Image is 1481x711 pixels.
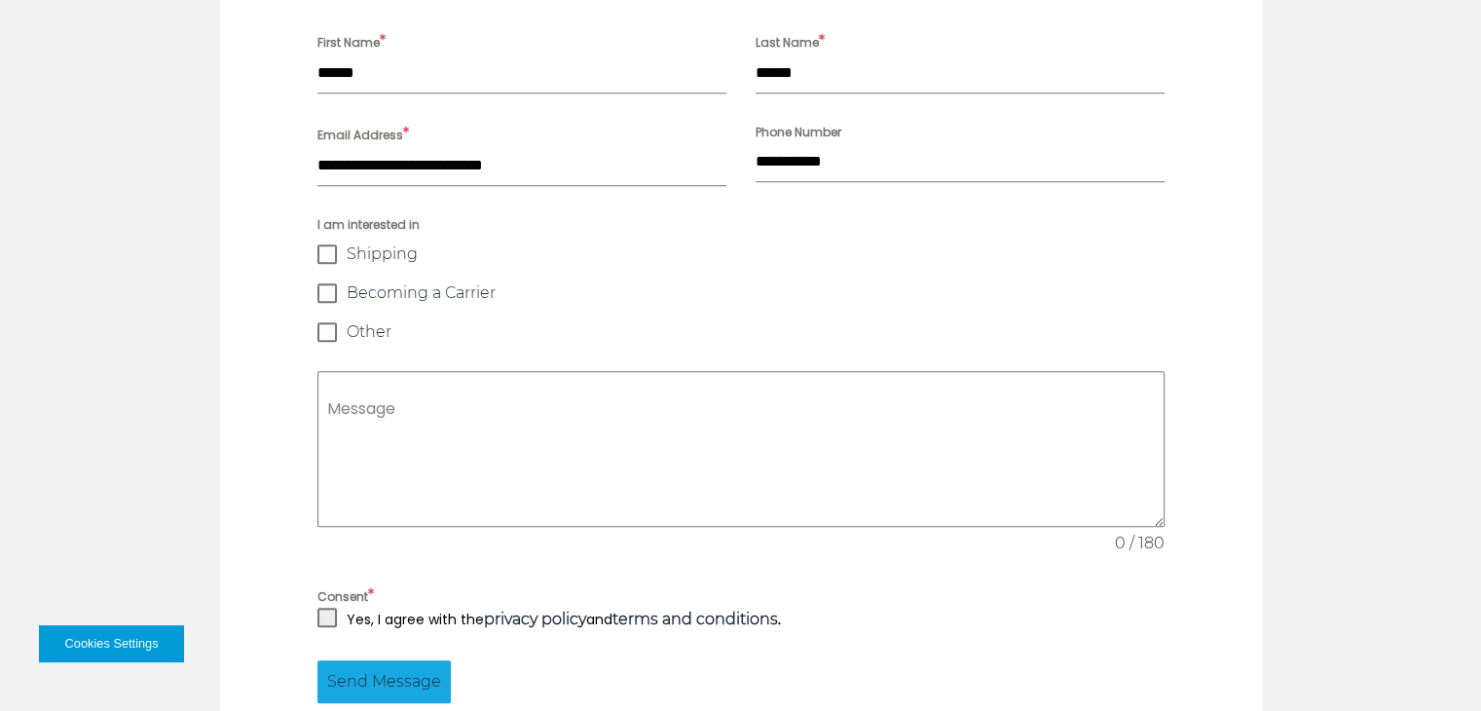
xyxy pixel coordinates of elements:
[484,610,586,628] a: privacy policy
[1087,532,1165,555] span: 0 / 180
[317,283,1165,303] label: Becoming a Carrier
[347,244,418,264] span: Shipping
[317,244,1165,264] label: Shipping
[347,322,391,342] span: Other
[347,283,496,303] span: Becoming a Carrier
[39,625,184,662] button: Cookies Settings
[612,610,781,629] strong: .
[327,670,441,693] span: Send Message
[612,610,778,628] a: terms and conditions
[317,660,451,703] button: Send Message
[347,608,781,631] p: Yes, I agree with the and
[317,584,1165,608] label: Consent
[317,322,1165,342] label: Other
[317,215,1165,235] span: I am interested in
